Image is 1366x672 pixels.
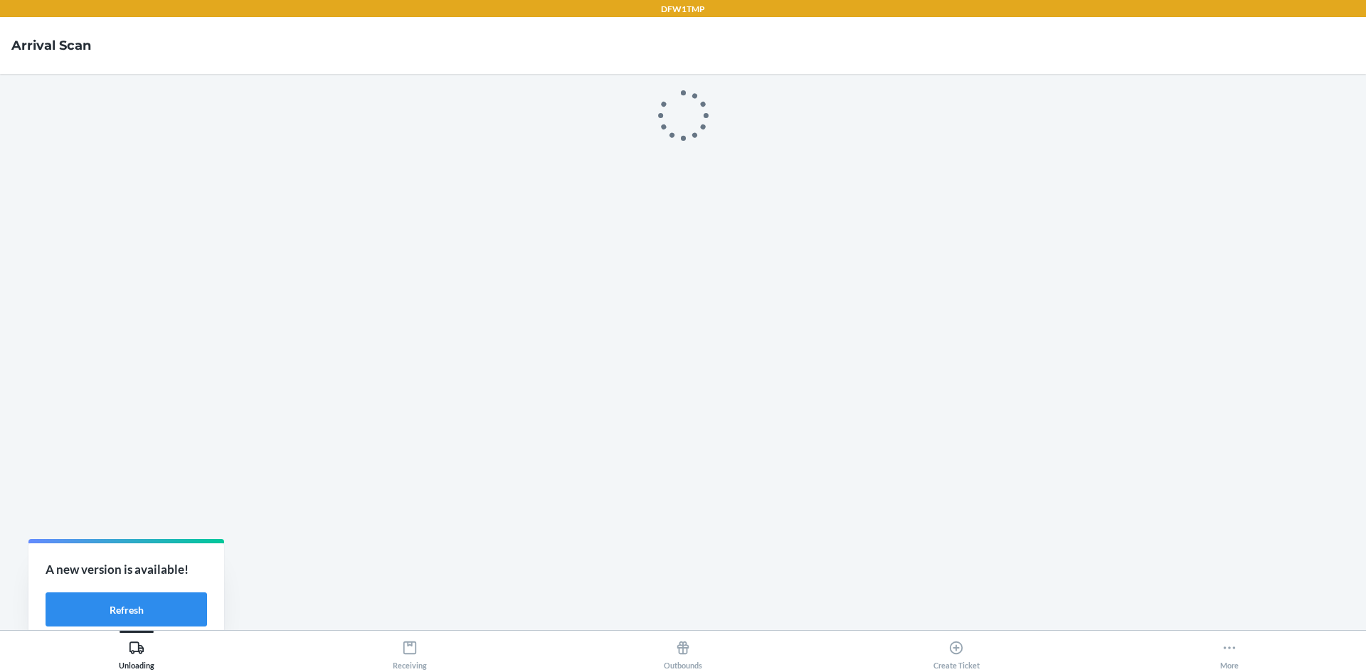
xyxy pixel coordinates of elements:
button: Refresh [46,592,207,626]
button: Create Ticket [820,631,1093,670]
p: DFW1TMP [661,3,705,16]
button: More [1093,631,1366,670]
div: Unloading [119,634,154,670]
div: Outbounds [664,634,702,670]
button: Outbounds [546,631,820,670]
p: A new version is available! [46,560,207,579]
div: More [1220,634,1239,670]
div: Receiving [393,634,427,670]
button: Receiving [273,631,546,670]
div: Create Ticket [933,634,980,670]
h4: Arrival Scan [11,36,91,55]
